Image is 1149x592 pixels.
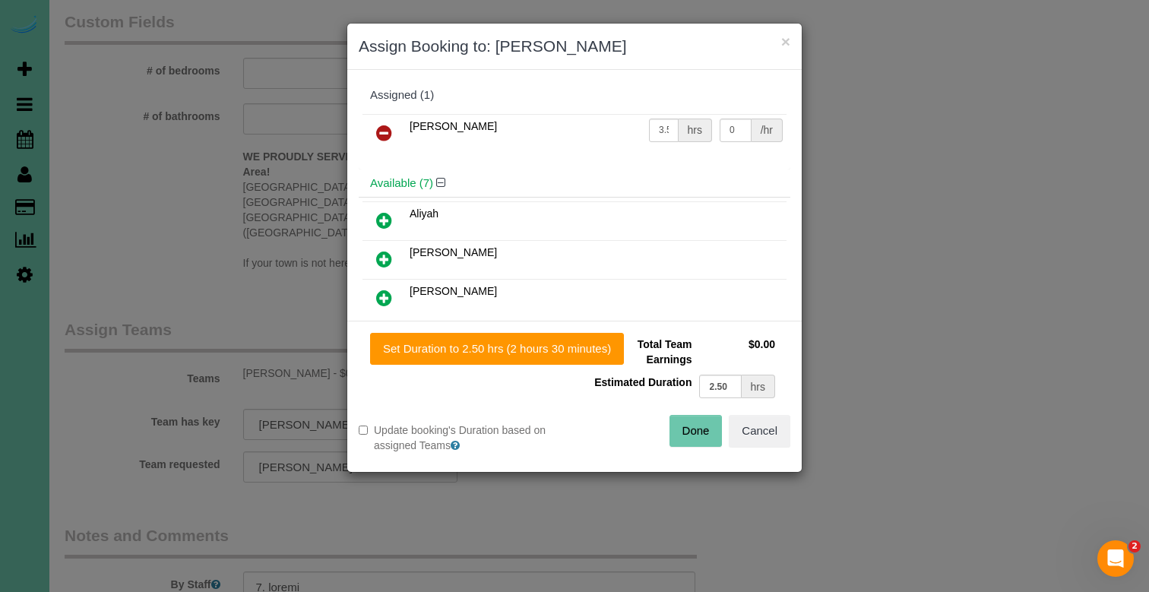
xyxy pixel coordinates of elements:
[370,89,779,102] div: Assigned (1)
[742,375,775,398] div: hrs
[359,423,563,453] label: Update booking's Duration based on assigned Teams
[1097,540,1134,577] iframe: Intercom live chat
[729,415,790,447] button: Cancel
[359,426,368,435] input: Update booking's Duration based on assigned Teams
[410,207,438,220] span: Aliyah
[410,246,497,258] span: [PERSON_NAME]
[359,35,790,58] h3: Assign Booking to: [PERSON_NAME]
[752,119,783,142] div: /hr
[781,33,790,49] button: ×
[410,285,497,297] span: [PERSON_NAME]
[679,119,712,142] div: hrs
[669,415,723,447] button: Done
[370,333,624,365] button: Set Duration to 2.50 hrs (2 hours 30 minutes)
[594,376,692,388] span: Estimated Duration
[370,177,779,190] h4: Available (7)
[586,333,695,371] td: Total Team Earnings
[410,120,497,132] span: [PERSON_NAME]
[695,333,779,371] td: $0.00
[1128,540,1141,552] span: 2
